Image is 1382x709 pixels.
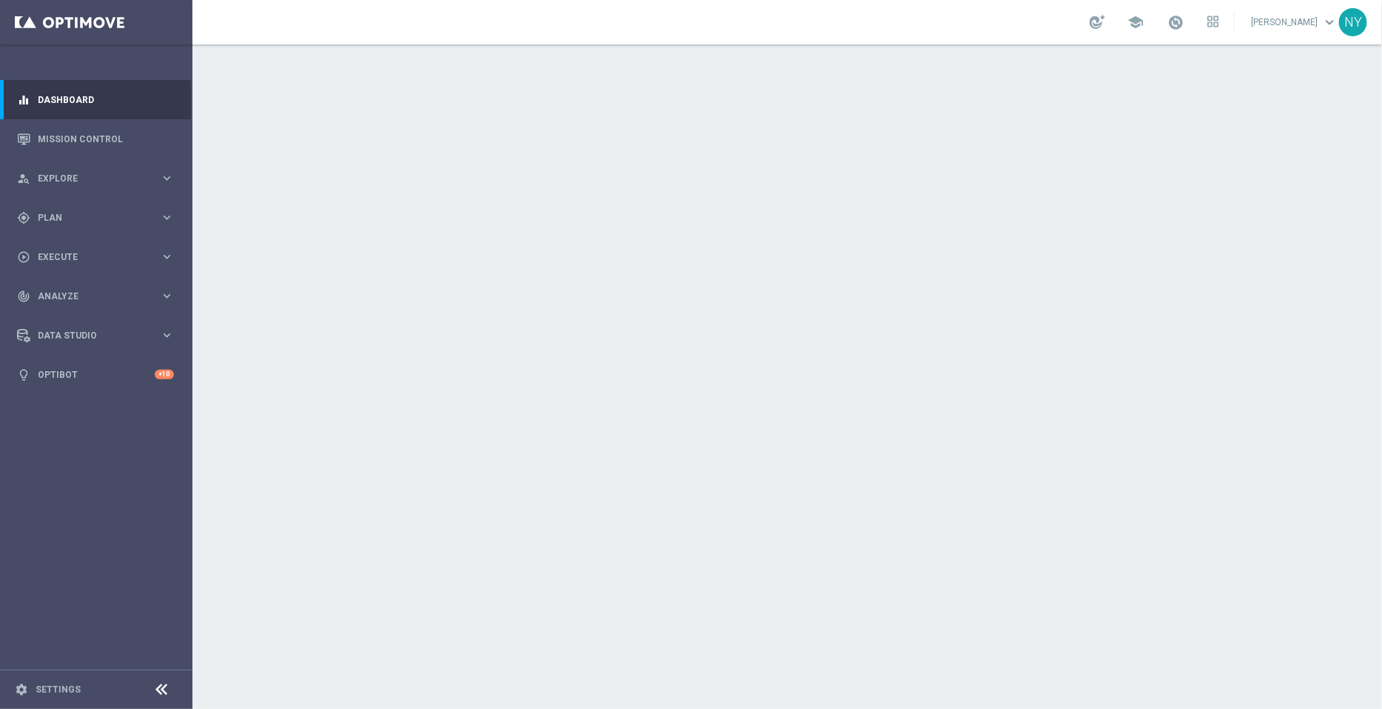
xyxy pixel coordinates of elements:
i: track_changes [17,290,30,303]
i: settings [15,683,28,696]
a: Settings [36,685,81,694]
span: school [1127,14,1144,30]
i: keyboard_arrow_right [160,328,174,342]
i: equalizer [17,93,30,107]
div: Plan [17,211,160,224]
i: keyboard_arrow_right [160,250,174,264]
div: Execute [17,250,160,264]
div: Analyze [17,290,160,303]
i: lightbulb [17,368,30,382]
div: Data Studio [17,329,160,342]
i: keyboard_arrow_right [160,289,174,303]
a: Optibot [38,355,155,394]
button: gps_fixed Plan keyboard_arrow_right [16,212,175,224]
a: Dashboard [38,80,174,119]
div: +10 [155,370,174,379]
i: gps_fixed [17,211,30,224]
span: Data Studio [38,331,160,340]
span: Plan [38,213,160,222]
span: Analyze [38,292,160,301]
span: keyboard_arrow_down [1321,14,1338,30]
button: play_circle_outline Execute keyboard_arrow_right [16,251,175,263]
i: play_circle_outline [17,250,30,264]
div: Optibot [17,355,174,394]
i: keyboard_arrow_right [160,171,174,185]
div: Mission Control [17,119,174,159]
button: lightbulb Optibot +10 [16,369,175,381]
span: Explore [38,174,160,183]
a: Mission Control [38,119,174,159]
button: equalizer Dashboard [16,94,175,106]
i: keyboard_arrow_right [160,210,174,224]
div: Explore [17,172,160,185]
a: [PERSON_NAME]keyboard_arrow_down [1249,11,1339,33]
span: Execute [38,253,160,262]
i: person_search [17,172,30,185]
button: track_changes Analyze keyboard_arrow_right [16,290,175,302]
button: person_search Explore keyboard_arrow_right [16,173,175,184]
button: Data Studio keyboard_arrow_right [16,330,175,342]
div: Dashboard [17,80,174,119]
div: NY [1339,8,1367,36]
button: Mission Control [16,133,175,145]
